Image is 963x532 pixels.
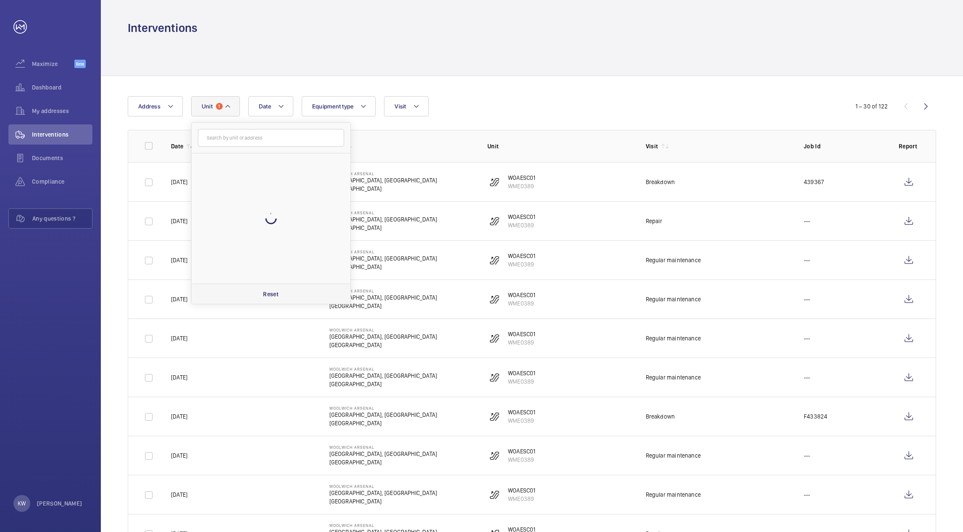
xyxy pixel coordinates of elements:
p: [DATE] [171,490,187,499]
p: [DATE] [171,256,187,264]
p: WOAESC01 [508,291,535,299]
p: WME0389 [508,260,535,269]
p: --- [804,334,810,342]
p: WOAESC01 [508,252,535,260]
input: Search by unit or address [198,129,344,147]
p: F433824 [804,412,827,421]
span: Beta [74,60,86,68]
img: escalator.svg [489,411,500,421]
div: Regular maintenance [646,373,701,382]
span: Interventions [32,130,92,139]
p: [GEOGRAPHIC_DATA] [329,458,437,466]
h1: Interventions [128,20,197,36]
p: Address [329,142,474,150]
p: [GEOGRAPHIC_DATA], [GEOGRAPHIC_DATA] [329,176,437,184]
p: Woolwich Arsenal [329,249,437,254]
p: Woolwich Arsenal [329,366,437,371]
div: Regular maintenance [646,295,701,303]
p: [GEOGRAPHIC_DATA], [GEOGRAPHIC_DATA] [329,411,437,419]
img: escalator.svg [489,372,500,382]
p: [GEOGRAPHIC_DATA], [GEOGRAPHIC_DATA] [329,332,437,341]
p: Report [899,142,919,150]
p: [DATE] [171,178,187,186]
div: Breakdown [646,178,675,186]
div: Breakdown [646,412,675,421]
p: WOAESC01 [508,174,535,182]
p: [DATE] [171,451,187,460]
div: Repair [646,217,663,225]
p: --- [804,373,810,382]
p: Visit [646,142,658,150]
p: [DATE] [171,373,187,382]
p: [PERSON_NAME] [37,499,82,508]
p: [DATE] [171,217,187,225]
div: Regular maintenance [646,451,701,460]
p: Woolwich Arsenal [329,288,437,293]
p: --- [804,295,810,303]
img: escalator.svg [489,255,500,265]
span: Dashboard [32,83,92,92]
p: WOAESC01 [508,408,535,416]
p: WOAESC01 [508,213,535,221]
button: Equipment type [302,96,376,116]
img: escalator.svg [489,177,500,187]
p: Reset [263,290,279,298]
p: WME0389 [508,182,535,190]
span: Unit [202,103,213,110]
p: [GEOGRAPHIC_DATA] [329,497,437,506]
p: WOAESC01 [508,486,535,495]
span: Equipment type [312,103,354,110]
span: Visit [395,103,406,110]
p: WME0389 [508,221,535,229]
p: Woolwich Arsenal [329,523,437,528]
button: Address [128,96,183,116]
p: [DATE] [171,295,187,303]
p: WOAESC01 [508,330,535,338]
img: escalator.svg [489,450,500,461]
p: Woolwich Arsenal [329,406,437,411]
p: [GEOGRAPHIC_DATA] [329,380,437,388]
p: [GEOGRAPHIC_DATA], [GEOGRAPHIC_DATA] [329,371,437,380]
span: Any questions ? [32,214,92,223]
div: Regular maintenance [646,490,701,499]
span: Compliance [32,177,92,186]
p: Date [171,142,183,150]
p: WOAESC01 [508,447,535,456]
p: [GEOGRAPHIC_DATA] [329,184,437,193]
p: Woolwich Arsenal [329,210,437,215]
p: WME0389 [508,377,535,386]
img: escalator.svg [489,490,500,500]
img: escalator.svg [489,216,500,226]
span: My addresses [32,107,92,115]
p: [GEOGRAPHIC_DATA], [GEOGRAPHIC_DATA] [329,254,437,263]
button: Unit1 [191,96,240,116]
p: --- [804,490,810,499]
p: --- [804,451,810,460]
p: WME0389 [508,456,535,464]
p: [GEOGRAPHIC_DATA], [GEOGRAPHIC_DATA] [329,293,437,302]
p: Woolwich Arsenal [329,171,437,176]
p: WME0389 [508,416,535,425]
span: Documents [32,154,92,162]
p: [GEOGRAPHIC_DATA] [329,263,437,271]
button: Date [248,96,293,116]
p: [GEOGRAPHIC_DATA] [329,302,437,310]
p: --- [804,256,810,264]
p: [DATE] [171,334,187,342]
div: Regular maintenance [646,256,701,264]
p: [GEOGRAPHIC_DATA], [GEOGRAPHIC_DATA] [329,215,437,224]
p: WOAESC01 [508,369,535,377]
p: [GEOGRAPHIC_DATA] [329,419,437,427]
span: Date [259,103,271,110]
span: Address [138,103,160,110]
p: [GEOGRAPHIC_DATA] [329,224,437,232]
img: escalator.svg [489,294,500,304]
p: Woolwich Arsenal [329,445,437,450]
span: 1 [216,103,223,110]
p: WME0389 [508,338,535,347]
p: [GEOGRAPHIC_DATA], [GEOGRAPHIC_DATA] [329,489,437,497]
p: Job Id [804,142,885,150]
p: [GEOGRAPHIC_DATA] [329,341,437,349]
p: [DATE] [171,412,187,421]
p: Woolwich Arsenal [329,484,437,489]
